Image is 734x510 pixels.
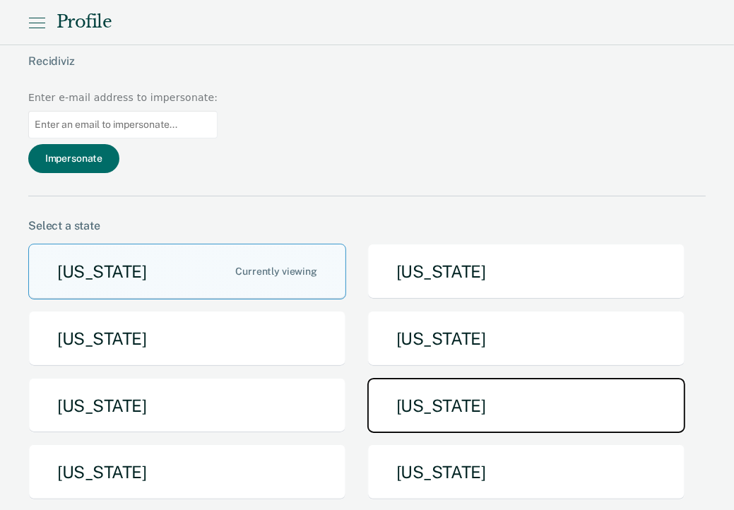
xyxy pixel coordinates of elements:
button: [US_STATE] [367,244,685,300]
div: Select a state [28,219,706,232]
button: [US_STATE] [28,444,346,500]
div: Profile [57,12,112,32]
button: [US_STATE] [367,444,685,500]
button: [US_STATE] [28,378,346,434]
button: [US_STATE] [367,311,685,367]
button: Impersonate [28,144,119,173]
button: [US_STATE] [367,378,685,434]
div: Enter e-mail address to impersonate: [28,90,218,105]
button: [US_STATE] [28,311,346,367]
input: Enter an email to impersonate... [28,111,218,138]
div: Recidiviz [28,54,517,90]
button: [US_STATE] [28,244,346,300]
